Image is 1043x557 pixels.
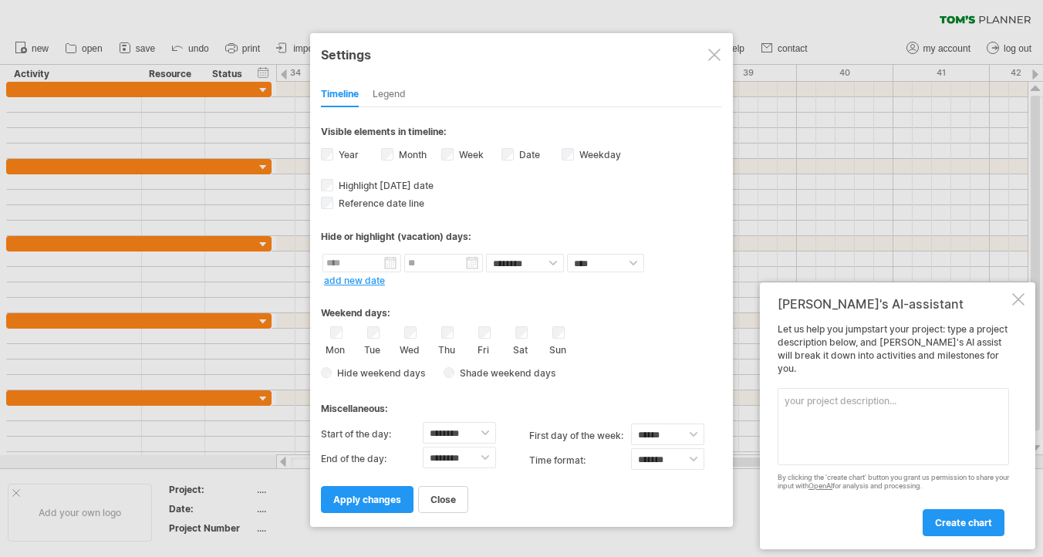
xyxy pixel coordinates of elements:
[474,341,493,356] label: Fri
[321,83,359,107] div: Timeline
[400,341,419,356] label: Wed
[808,481,832,490] a: OpenAI
[529,448,631,473] label: Time format:
[332,367,425,379] span: Hide weekend days
[454,367,555,379] span: Shade weekend days
[576,149,621,160] label: Weekday
[336,180,434,191] span: Highlight [DATE] date
[321,231,722,242] div: Hide or highlight (vacation) days:
[778,296,1009,312] div: [PERSON_NAME]'s AI-assistant
[511,341,530,356] label: Sat
[333,494,401,505] span: apply changes
[396,149,427,160] label: Month
[321,422,423,447] label: Start of the day:
[923,509,1004,536] a: create chart
[321,40,722,68] div: Settings
[548,341,567,356] label: Sun
[935,517,992,528] span: create chart
[373,83,406,107] div: Legend
[321,486,413,513] a: apply changes
[418,486,468,513] a: close
[321,447,423,471] label: End of the day:
[456,149,484,160] label: Week
[778,474,1009,491] div: By clicking the 'create chart' button you grant us permission to share your input with for analys...
[529,424,631,448] label: first day of the week:
[321,292,722,322] div: Weekend days:
[430,494,456,505] span: close
[321,388,722,418] div: Miscellaneous:
[437,341,456,356] label: Thu
[516,149,540,160] label: Date
[324,275,385,286] a: add new date
[326,341,345,356] label: Mon
[336,149,359,160] label: Year
[363,341,382,356] label: Tue
[336,197,424,209] span: Reference date line
[321,126,722,142] div: Visible elements in timeline:
[778,323,1009,535] div: Let us help you jumpstart your project: type a project description below, and [PERSON_NAME]'s AI ...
